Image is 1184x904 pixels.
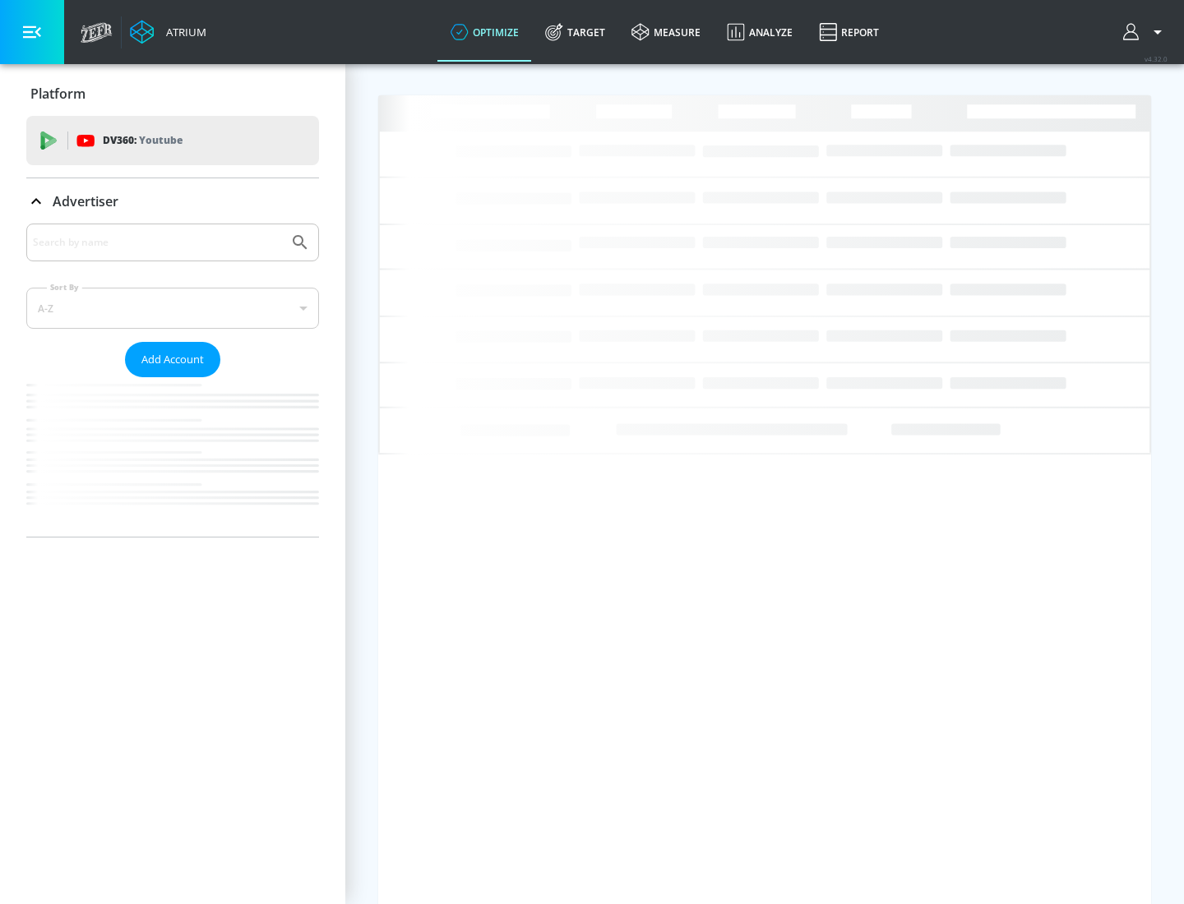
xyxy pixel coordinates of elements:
a: Report [806,2,892,62]
p: Platform [30,85,86,103]
input: Search by name [33,232,282,253]
div: Atrium [160,25,206,39]
div: Platform [26,71,319,117]
div: Advertiser [26,178,319,224]
span: v 4.32.0 [1145,54,1168,63]
p: Youtube [139,131,183,149]
a: Analyze [714,2,806,62]
p: DV360: [103,131,183,150]
a: Atrium [130,20,206,44]
a: optimize [437,2,532,62]
span: Add Account [141,350,204,369]
div: DV360: Youtube [26,116,319,165]
p: Advertiser [53,192,118,210]
div: Advertiser [26,224,319,537]
a: Target [532,2,618,62]
button: Add Account [125,342,220,377]
label: Sort By [47,282,82,293]
a: measure [618,2,714,62]
nav: list of Advertiser [26,377,319,537]
div: A-Z [26,288,319,329]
